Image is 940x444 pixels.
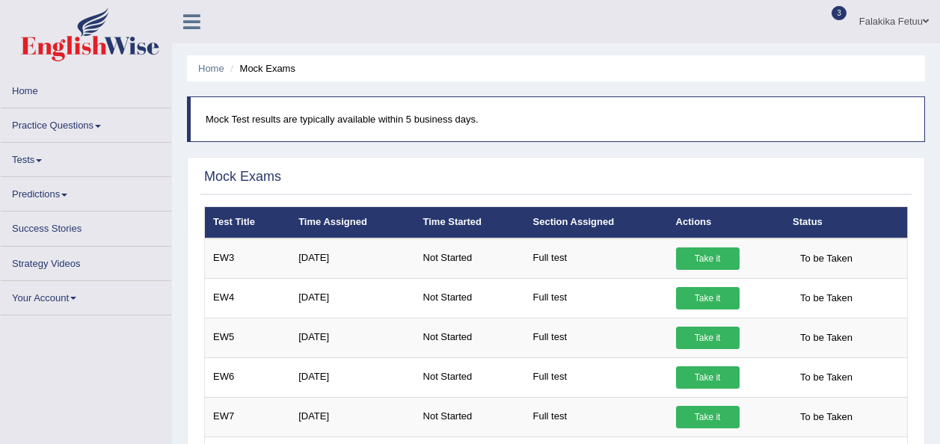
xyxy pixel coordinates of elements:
th: Test Title [205,207,291,238]
a: Take it [676,366,740,389]
a: Tests [1,143,171,172]
td: [DATE] [290,318,414,357]
td: EW7 [205,397,291,437]
span: 3 [832,6,847,20]
td: EW6 [205,357,291,397]
a: Home [198,63,224,74]
li: Mock Exams [227,61,295,75]
a: Practice Questions [1,108,171,138]
td: Not Started [415,318,525,357]
th: Time Started [415,207,525,238]
td: [DATE] [290,238,414,279]
a: Strategy Videos [1,247,171,276]
span: To be Taken [793,366,860,389]
a: Take it [676,327,740,349]
a: Take it [676,247,740,270]
td: Not Started [415,278,525,318]
a: Your Account [1,281,171,310]
a: Take it [676,287,740,309]
td: Not Started [415,397,525,437]
td: Not Started [415,357,525,397]
a: Predictions [1,177,171,206]
span: To be Taken [793,287,860,309]
th: Status [784,207,907,238]
td: EW5 [205,318,291,357]
td: [DATE] [290,357,414,397]
td: EW4 [205,278,291,318]
a: Success Stories [1,212,171,241]
span: To be Taken [793,247,860,270]
td: [DATE] [290,278,414,318]
span: To be Taken [793,406,860,428]
td: Full test [525,238,668,279]
td: Full test [525,278,668,318]
span: To be Taken [793,327,860,349]
td: Full test [525,357,668,397]
a: Home [1,74,171,103]
th: Time Assigned [290,207,414,238]
th: Actions [668,207,785,238]
td: EW3 [205,238,291,279]
td: [DATE] [290,397,414,437]
h2: Mock Exams [204,170,281,185]
td: Not Started [415,238,525,279]
td: Full test [525,318,668,357]
th: Section Assigned [525,207,668,238]
p: Mock Test results are typically available within 5 business days. [206,112,909,126]
td: Full test [525,397,668,437]
a: Take it [676,406,740,428]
